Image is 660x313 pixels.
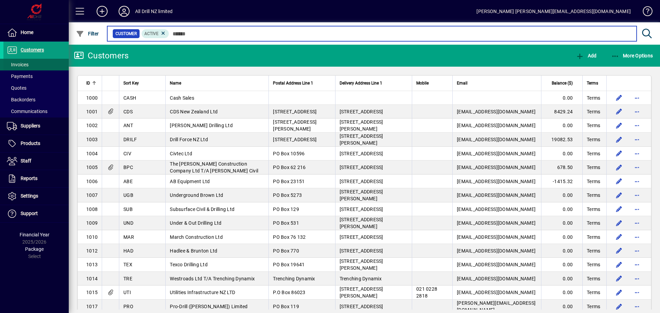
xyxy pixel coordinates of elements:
span: [EMAIL_ADDRESS][DOMAIN_NAME] [457,179,536,184]
span: More Options [611,53,653,58]
span: [EMAIL_ADDRESS][DOMAIN_NAME] [457,151,536,156]
span: Terms [587,206,600,213]
div: Mobile [416,79,448,87]
span: 021 0228 2818 [416,286,437,299]
span: 1009 [86,220,98,226]
span: Trenching Dynamix [340,276,382,281]
span: [STREET_ADDRESS] [340,109,383,114]
span: Backorders [7,97,35,102]
span: [EMAIL_ADDRESS][DOMAIN_NAME] [457,276,536,281]
button: More options [631,217,642,228]
span: UGB [123,192,133,198]
button: More options [631,148,642,159]
span: Texco Drilling Ltd [170,262,208,267]
span: March Construction Ltd [170,234,223,240]
span: 1002 [86,123,98,128]
span: Terms [587,136,600,143]
span: Civtec Ltd [170,151,192,156]
button: Edit [614,217,625,228]
span: Subsurface Civil & Drilling Ltd [170,206,234,212]
button: More options [631,245,642,256]
a: Settings [3,188,69,205]
span: Products [21,141,40,146]
a: Invoices [3,59,69,70]
td: 0.00 [541,202,582,216]
span: Under & Out Drilling Ltd [170,220,221,226]
span: Terms [587,192,600,199]
a: Staff [3,153,69,170]
span: 1014 [86,276,98,281]
a: Communications [3,105,69,117]
span: [EMAIL_ADDRESS][DOMAIN_NAME] [457,137,536,142]
span: Hadlee & Brunton Ltd [170,248,217,254]
div: ID [86,79,98,87]
span: CDS New Zealand Ltd [170,109,218,114]
span: Balance ($) [552,79,573,87]
span: [STREET_ADDRESS] [340,179,383,184]
span: Terms [587,178,600,185]
span: DRILF [123,137,137,142]
div: Email [457,79,537,87]
div: Balance ($) [546,79,579,87]
span: PO Box 62 216 [273,165,306,170]
span: 1012 [86,248,98,254]
button: Edit [614,134,625,145]
span: P.O Box 86023 [273,290,305,295]
span: Customer [115,30,137,37]
span: [STREET_ADDRESS] [340,234,383,240]
span: MAR [123,234,134,240]
span: 1017 [86,304,98,309]
span: Postal Address Line 1 [273,79,313,87]
span: [STREET_ADDRESS] [340,304,383,309]
span: Add [576,53,596,58]
span: Quotes [7,85,26,91]
button: Add [91,5,113,18]
span: 1007 [86,192,98,198]
span: Terms [587,108,600,115]
span: The [PERSON_NAME] Construction Company Ltd T/A [PERSON_NAME] Civil [170,161,258,174]
span: [EMAIL_ADDRESS][DOMAIN_NAME] [457,290,536,295]
span: 1006 [86,179,98,184]
button: More options [631,134,642,145]
td: 0.00 [541,286,582,300]
button: More options [631,190,642,201]
button: Edit [614,106,625,117]
td: 0.00 [541,216,582,230]
span: [EMAIL_ADDRESS][DOMAIN_NAME] [457,248,536,254]
button: Edit [614,301,625,312]
span: Mobile [416,79,429,87]
span: PO Box 531 [273,220,299,226]
button: Edit [614,287,625,298]
span: Home [21,30,33,35]
td: 19082.53 [541,133,582,147]
span: PRO [123,304,133,309]
span: 1015 [86,290,98,295]
a: Reports [3,170,69,187]
button: Edit [614,204,625,215]
span: Sort Key [123,79,139,87]
span: 1010 [86,234,98,240]
td: 0.00 [541,147,582,160]
span: [EMAIL_ADDRESS][DOMAIN_NAME] [457,123,536,128]
span: BPC [123,165,133,170]
span: [EMAIL_ADDRESS][DOMAIN_NAME] [457,109,536,114]
a: Quotes [3,82,69,94]
span: [STREET_ADDRESS] [340,165,383,170]
span: Invoices [7,62,29,67]
span: [EMAIL_ADDRESS][DOMAIN_NAME] [457,192,536,198]
span: TEX [123,262,132,267]
button: Edit [614,245,625,256]
span: Staff [21,158,31,164]
button: Add [574,49,598,62]
span: Name [170,79,181,87]
span: CASH [123,95,136,101]
span: Active [144,31,158,36]
span: Terms [587,261,600,268]
span: Westroads Ltd T/A Trenching Dynamix [170,276,255,281]
span: PO Box 23151 [273,179,305,184]
button: More options [631,106,642,117]
span: Utilities Infrastructure NZ LTD [170,290,235,295]
span: [STREET_ADDRESS][PERSON_NAME] [273,119,317,132]
span: UTI [123,290,131,295]
span: PO Box 5273 [273,192,302,198]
